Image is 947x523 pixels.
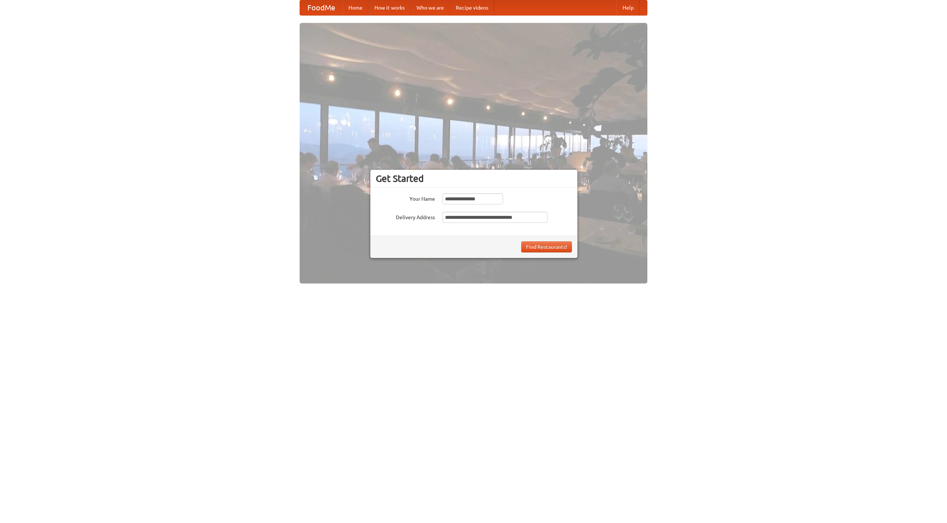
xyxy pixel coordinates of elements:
a: Who we are [411,0,450,15]
a: FoodMe [300,0,343,15]
a: Help [617,0,640,15]
a: Home [343,0,368,15]
label: Delivery Address [376,212,435,221]
button: Find Restaurants! [521,241,572,252]
a: Recipe videos [450,0,494,15]
a: How it works [368,0,411,15]
h3: Get Started [376,173,572,184]
label: Your Name [376,193,435,203]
